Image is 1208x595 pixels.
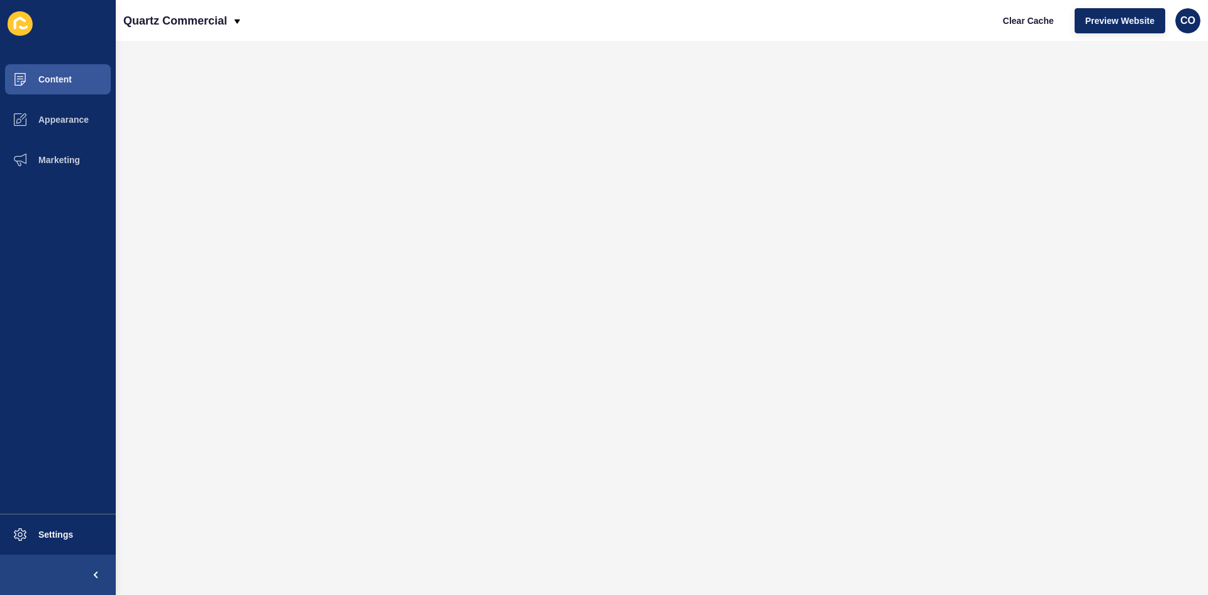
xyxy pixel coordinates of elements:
button: Clear Cache [992,8,1065,33]
span: Clear Cache [1003,14,1054,27]
span: CO [1180,14,1195,27]
button: Preview Website [1075,8,1165,33]
span: Preview Website [1085,14,1155,27]
p: Quartz Commercial [123,5,227,37]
